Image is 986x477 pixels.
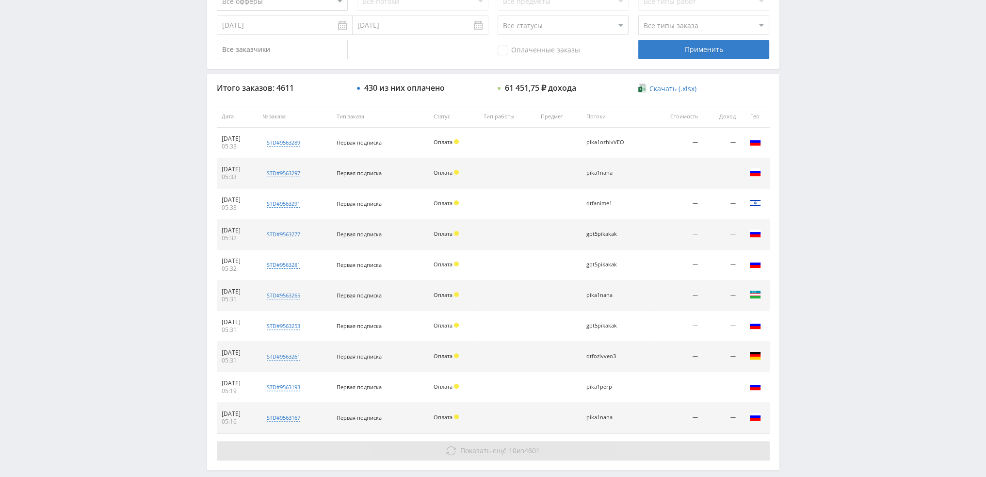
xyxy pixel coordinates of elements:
td: — [703,372,740,403]
td: — [649,189,703,219]
img: xlsx [638,83,647,93]
th: Стоимость [649,106,703,128]
div: dtfozivveo3 [586,353,630,360]
span: Первая подписка [337,139,382,146]
span: Холд [454,200,459,205]
div: [DATE] [222,165,253,173]
div: gpt5pikakak [586,323,630,329]
span: из [460,446,540,455]
div: pika1nana [586,292,630,298]
td: — [649,403,703,433]
span: Первая подписка [337,353,382,360]
span: Холд [454,139,459,144]
span: Первая подписка [337,414,382,421]
img: rus.png [749,411,761,423]
img: isr.png [749,197,761,209]
div: std#9563297 [267,169,300,177]
span: Показать ещё [460,446,507,455]
span: 10 [509,446,517,455]
div: [DATE] [222,318,253,326]
div: [DATE] [222,379,253,387]
td: — [649,219,703,250]
th: Доход [703,106,740,128]
span: Первая подписка [337,383,382,391]
span: Холд [454,292,459,297]
td: — [649,280,703,311]
span: Оплата [434,230,453,237]
td: — [703,158,740,189]
td: — [703,128,740,158]
div: std#9563193 [267,383,300,391]
div: [DATE] [222,196,253,204]
input: Все заказчики [217,40,348,59]
div: 05:19 [222,387,253,395]
img: rus.png [749,258,761,270]
div: 05:16 [222,418,253,426]
div: 05:32 [222,234,253,242]
span: Оплата [434,322,453,329]
div: std#9563261 [267,353,300,361]
div: pika1ozhivVEO [586,139,630,146]
td: — [703,403,740,433]
span: Первая подписка [337,200,382,207]
div: [DATE] [222,257,253,265]
th: Гео [741,106,770,128]
th: Статус [429,106,479,128]
img: rus.png [749,166,761,178]
span: Скачать (.xlsx) [649,85,696,93]
button: Показать ещё 10из4601 [217,441,770,461]
div: 05:33 [222,204,253,212]
span: Холд [454,414,459,419]
th: Тип заказа [332,106,429,128]
td: — [703,189,740,219]
a: Скачать (.xlsx) [638,84,696,94]
td: — [649,128,703,158]
span: Оплата [434,261,453,268]
span: Первая подписка [337,230,382,238]
td: — [649,372,703,403]
th: № заказа [258,106,332,128]
div: pika1perp [586,384,630,390]
span: Первая подписка [337,261,382,268]
div: pika1nana [586,414,630,421]
div: [DATE] [222,288,253,296]
div: gpt5pikakak [586,231,630,237]
div: gpt5pikakak [586,262,630,268]
span: Холд [454,170,459,175]
span: Оплата [434,169,453,176]
div: pika1nana [586,170,630,176]
div: Итого заказов: 4611 [217,83,348,92]
div: dtfanime1 [586,200,630,207]
td: — [649,250,703,280]
span: Первая подписка [337,169,382,177]
div: std#9563167 [267,414,300,422]
div: std#9563281 [267,261,300,269]
img: deu.png [749,350,761,362]
span: Оплата [434,138,453,146]
td: — [649,158,703,189]
img: rus.png [749,380,761,392]
span: Холд [454,262,459,266]
div: std#9563265 [267,292,300,299]
td: — [703,342,740,372]
span: Первая подписка [337,322,382,329]
th: Предмет [536,106,582,128]
div: 430 из них оплачено [364,83,445,92]
td: — [649,311,703,342]
span: Оплаченные заказы [498,46,580,55]
span: Оплата [434,352,453,360]
th: Потоки [582,106,649,128]
div: [DATE] [222,410,253,418]
div: [DATE] [222,349,253,357]
span: Первая подписка [337,292,382,299]
img: uzb.png [749,289,761,300]
div: [DATE] [222,227,253,234]
div: 05:31 [222,357,253,364]
td: — [649,342,703,372]
div: [DATE] [222,135,253,143]
div: Применить [638,40,769,59]
div: std#9563289 [267,139,300,147]
div: 05:33 [222,173,253,181]
div: std#9563291 [267,200,300,208]
td: — [703,219,740,250]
